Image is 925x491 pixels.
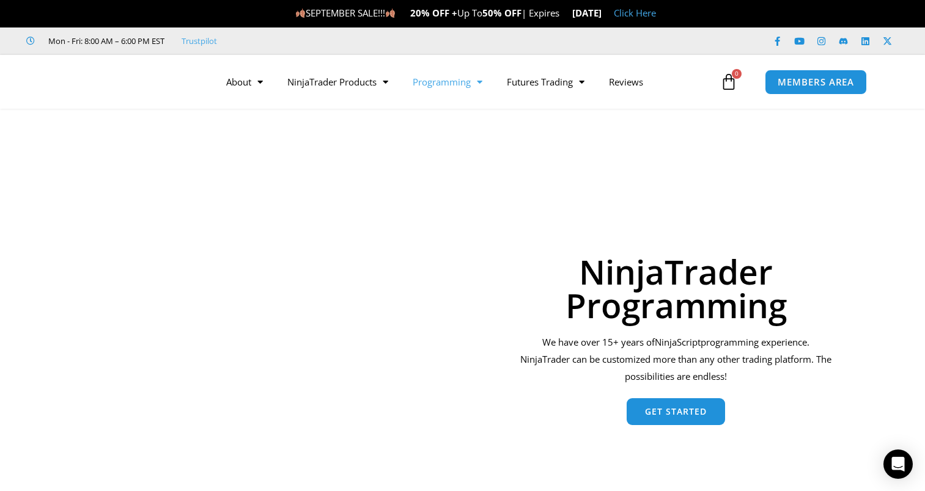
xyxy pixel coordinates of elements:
img: ⌛ [560,9,569,18]
a: Get Started [627,398,725,425]
img: 🍂 [386,9,395,18]
a: Programming [400,68,495,96]
strong: 20% OFF + [410,7,457,19]
a: About [214,68,275,96]
a: NinjaTrader Products [275,68,400,96]
span: Mon - Fri: 8:00 AM – 6:00 PM EST [45,34,164,48]
span: SEPTEMBER SALE!!! Up To | Expires [295,7,572,19]
a: Reviews [597,68,655,96]
div: We have over 15+ years of [517,334,835,385]
a: Click Here [614,7,656,19]
span: NinjaScript [655,336,701,348]
h1: NinjaTrader Programming [517,255,835,322]
strong: 50% OFF [482,7,521,19]
span: Get Started [645,407,707,416]
nav: Menu [214,68,717,96]
a: Futures Trading [495,68,597,96]
img: programming 1 | Affordable Indicators – NinjaTrader [108,173,462,480]
a: Trustpilot [182,34,217,48]
a: 0 [702,64,756,100]
img: LogoAI | Affordable Indicators – NinjaTrader [45,60,176,104]
div: Open Intercom Messenger [883,449,913,479]
span: programming experience. NinjaTrader can be customized more than any other trading platform. The p... [520,336,831,382]
strong: [DATE] [572,7,602,19]
a: MEMBERS AREA [765,70,867,95]
span: MEMBERS AREA [778,78,854,87]
img: 🍂 [296,9,305,18]
span: 0 [732,69,742,79]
